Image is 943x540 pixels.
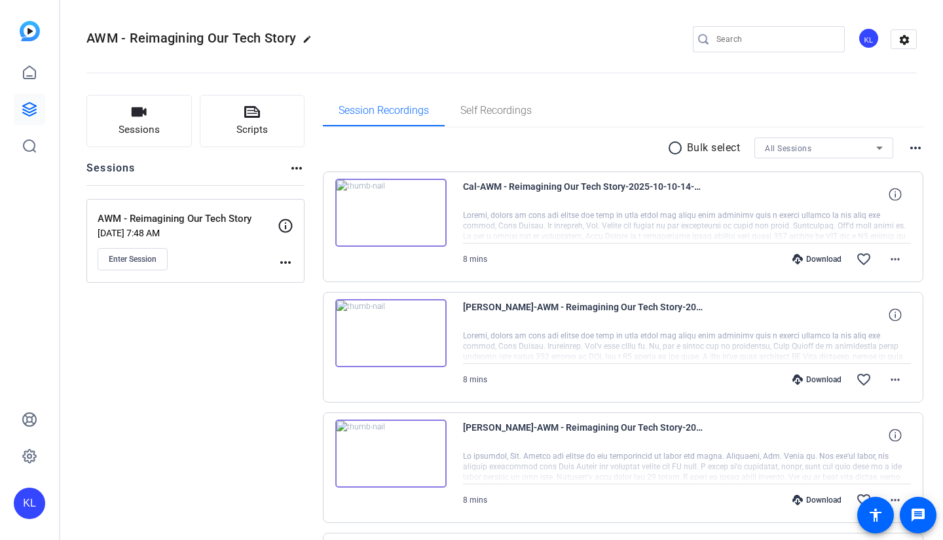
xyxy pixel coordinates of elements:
[463,255,487,264] span: 8 mins
[463,375,487,384] span: 8 mins
[335,179,447,247] img: thumb-nail
[858,27,879,49] div: KL
[335,420,447,488] img: thumb-nail
[98,248,168,270] button: Enter Session
[109,254,157,264] span: Enter Session
[765,144,811,153] span: All Sessions
[687,140,741,156] p: Bulk select
[460,105,532,116] span: Self Recordings
[887,251,903,267] mat-icon: more_horiz
[667,140,687,156] mat-icon: radio_button_unchecked
[463,179,705,210] span: Cal-AWM - Reimagining Our Tech Story-2025-10-10-14-41-27-834-2
[858,27,881,50] ngx-avatar: Knowledge Launch
[236,122,268,137] span: Scripts
[856,372,872,387] mat-icon: favorite_border
[786,254,848,264] div: Download
[289,160,305,176] mat-icon: more_horiz
[303,35,318,50] mat-icon: edit
[856,251,872,267] mat-icon: favorite_border
[463,495,487,505] span: 8 mins
[910,507,926,523] mat-icon: message
[339,105,429,116] span: Session Recordings
[20,21,40,41] img: blue-gradient.svg
[908,140,923,156] mat-icon: more_horiz
[887,372,903,387] mat-icon: more_horiz
[14,488,45,519] div: KL
[856,492,872,508] mat-icon: favorite_border
[463,420,705,451] span: [PERSON_NAME]-AWM - Reimagining Our Tech Story-2025-10-10-14-41-27-834-0
[86,95,192,147] button: Sessions
[716,31,834,47] input: Search
[200,95,305,147] button: Scripts
[868,507,883,523] mat-icon: accessibility
[335,299,447,367] img: thumb-nail
[98,228,278,238] p: [DATE] 7:48 AM
[463,299,705,331] span: [PERSON_NAME]-AWM - Reimagining Our Tech Story-2025-10-10-14-41-27-834-1
[887,492,903,508] mat-icon: more_horiz
[86,160,136,185] h2: Sessions
[98,211,278,226] p: AWM - Reimagining Our Tech Story
[786,374,848,385] div: Download
[86,30,296,46] span: AWM - Reimagining Our Tech Story
[891,30,917,50] mat-icon: settings
[278,255,293,270] mat-icon: more_horiz
[119,122,160,137] span: Sessions
[786,495,848,505] div: Download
